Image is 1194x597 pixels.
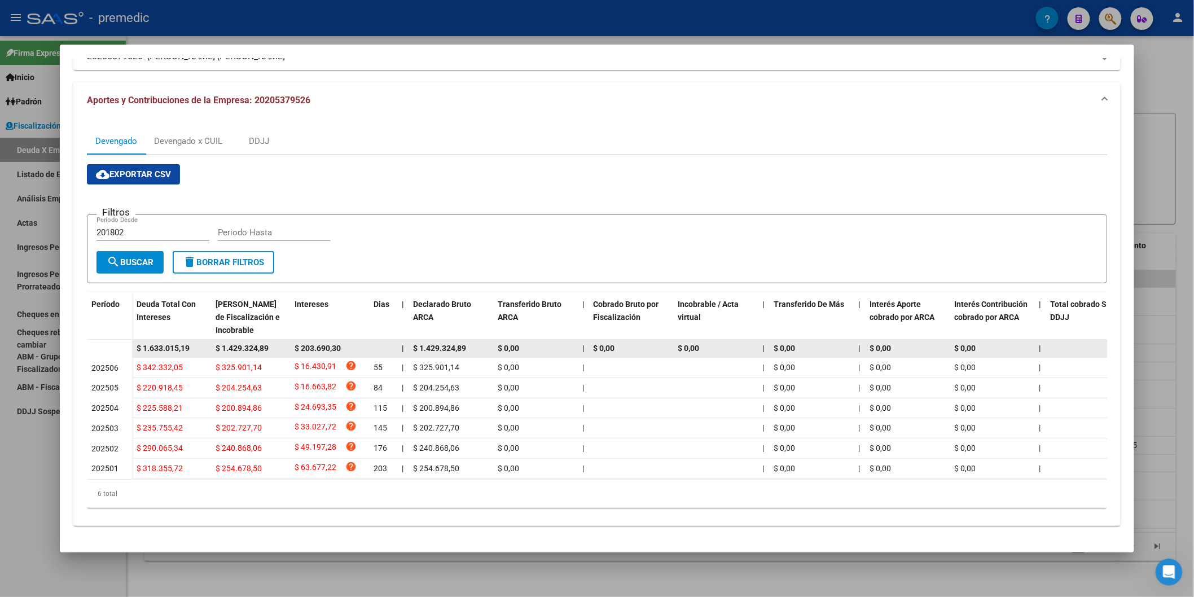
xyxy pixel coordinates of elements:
[216,423,262,432] span: $ 202.727,70
[582,464,584,473] span: |
[955,344,976,353] span: $ 0,00
[295,401,336,416] span: $ 24.693,35
[763,423,765,432] span: |
[498,423,519,432] span: $ 0,00
[955,363,976,372] span: $ 0,00
[1046,292,1131,342] datatable-header-cell: Total cobrado Sin DDJJ
[95,135,137,147] div: Devengado
[73,118,1121,525] div: Aportes y Contribuciones de la Empresa: 20205379526
[369,292,397,342] datatable-header-cell: Dias
[374,444,387,453] span: 176
[295,360,336,375] span: $ 16.430,91
[216,383,262,392] span: $ 204.254,63
[137,300,196,322] span: Deuda Total Con Intereses
[345,461,357,472] i: help
[774,383,796,392] span: $ 0,00
[950,292,1035,342] datatable-header-cell: Interés Contribución cobrado por ARCA
[402,363,403,372] span: |
[87,292,132,340] datatable-header-cell: Período
[582,300,585,309] span: |
[859,363,861,372] span: |
[955,464,976,473] span: $ 0,00
[295,420,336,436] span: $ 33.027,72
[859,383,861,392] span: |
[582,403,584,412] span: |
[859,300,861,309] span: |
[774,403,796,412] span: $ 0,00
[413,464,459,473] span: $ 254.678,50
[859,444,861,453] span: |
[137,344,190,353] span: $ 1.633.015,19
[374,423,387,432] span: 145
[137,423,183,432] span: $ 235.755,42
[763,444,765,453] span: |
[582,423,584,432] span: |
[859,403,861,412] span: |
[774,464,796,473] span: $ 0,00
[402,444,403,453] span: |
[91,403,118,412] span: 202504
[73,82,1121,118] mat-expansion-panel-header: Aportes y Contribuciones de la Empresa: 20205379526
[173,251,274,274] button: Borrar Filtros
[402,383,403,392] span: |
[345,401,357,412] i: help
[774,363,796,372] span: $ 0,00
[594,344,615,353] span: $ 0,00
[498,300,561,322] span: Transferido Bruto ARCA
[498,444,519,453] span: $ 0,00
[374,464,387,473] span: 203
[955,444,976,453] span: $ 0,00
[774,444,796,453] span: $ 0,00
[870,363,892,372] span: $ 0,00
[402,403,403,412] span: |
[678,300,739,322] span: Incobrable / Acta virtual
[582,344,585,353] span: |
[498,363,519,372] span: $ 0,00
[413,383,459,392] span: $ 204.254,63
[96,251,164,274] button: Buscar
[1039,363,1041,372] span: |
[774,300,845,309] span: Transferido De Más
[498,383,519,392] span: $ 0,00
[578,292,589,342] datatable-header-cell: |
[345,441,357,452] i: help
[295,441,336,456] span: $ 49.197,28
[91,444,118,453] span: 202502
[211,292,290,342] datatable-header-cell: Deuda Bruta Neto de Fiscalización e Incobrable
[859,423,861,432] span: |
[295,461,336,476] span: $ 63.677,22
[91,464,118,473] span: 202501
[955,300,1028,322] span: Interés Contribución cobrado por ARCA
[91,383,118,392] span: 202505
[582,363,584,372] span: |
[154,135,222,147] div: Devengado x CUIL
[87,164,180,185] button: Exportar CSV
[413,423,459,432] span: $ 202.727,70
[498,464,519,473] span: $ 0,00
[1051,300,1114,322] span: Total cobrado Sin DDJJ
[1156,559,1183,586] iframe: Intercom live chat
[249,135,269,147] div: DDJJ
[763,464,765,473] span: |
[402,464,403,473] span: |
[870,344,892,353] span: $ 0,00
[493,292,578,342] datatable-header-cell: Transferido Bruto ARCA
[854,292,866,342] datatable-header-cell: |
[295,380,336,396] span: $ 16.663,82
[96,206,135,218] h3: Filtros
[763,363,765,372] span: |
[374,383,383,392] span: 84
[345,360,357,371] i: help
[87,95,310,106] span: Aportes y Contribuciones de la Empresa: 20205379526
[216,363,262,372] span: $ 325.901,14
[859,344,861,353] span: |
[1039,403,1041,412] span: |
[498,344,519,353] span: $ 0,00
[763,344,765,353] span: |
[763,383,765,392] span: |
[1035,292,1046,342] datatable-header-cell: |
[216,344,269,353] span: $ 1.429.324,89
[137,444,183,453] span: $ 290.065,34
[132,292,211,342] datatable-header-cell: Deuda Total Con Intereses
[402,344,404,353] span: |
